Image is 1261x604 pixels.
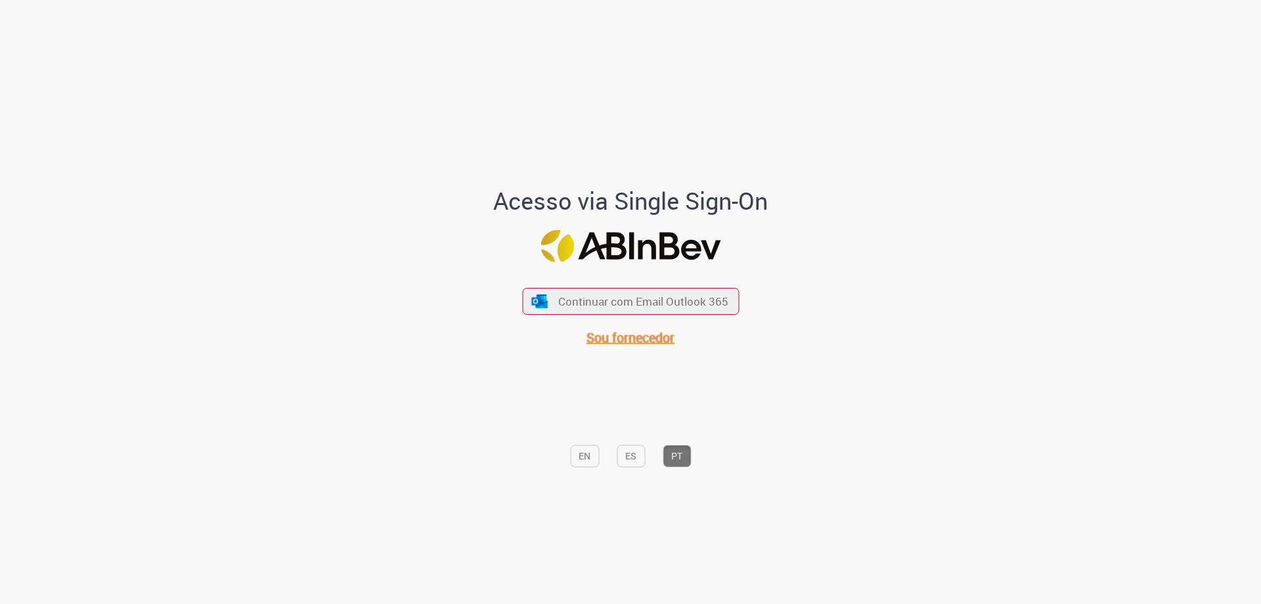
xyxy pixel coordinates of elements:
button: EN [570,445,599,467]
img: Logo ABInBev [541,230,720,262]
button: ES [617,445,645,467]
a: Sou fornecedor [586,329,675,346]
span: Continuar com Email Outlook 365 [558,294,728,309]
button: PT [663,445,691,467]
img: ícone Azure/Microsoft 360 [531,294,549,308]
button: ícone Azure/Microsoft 360 Continuar com Email Outlook 365 [522,288,739,315]
h1: Acesso via Single Sign-On [449,188,813,214]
